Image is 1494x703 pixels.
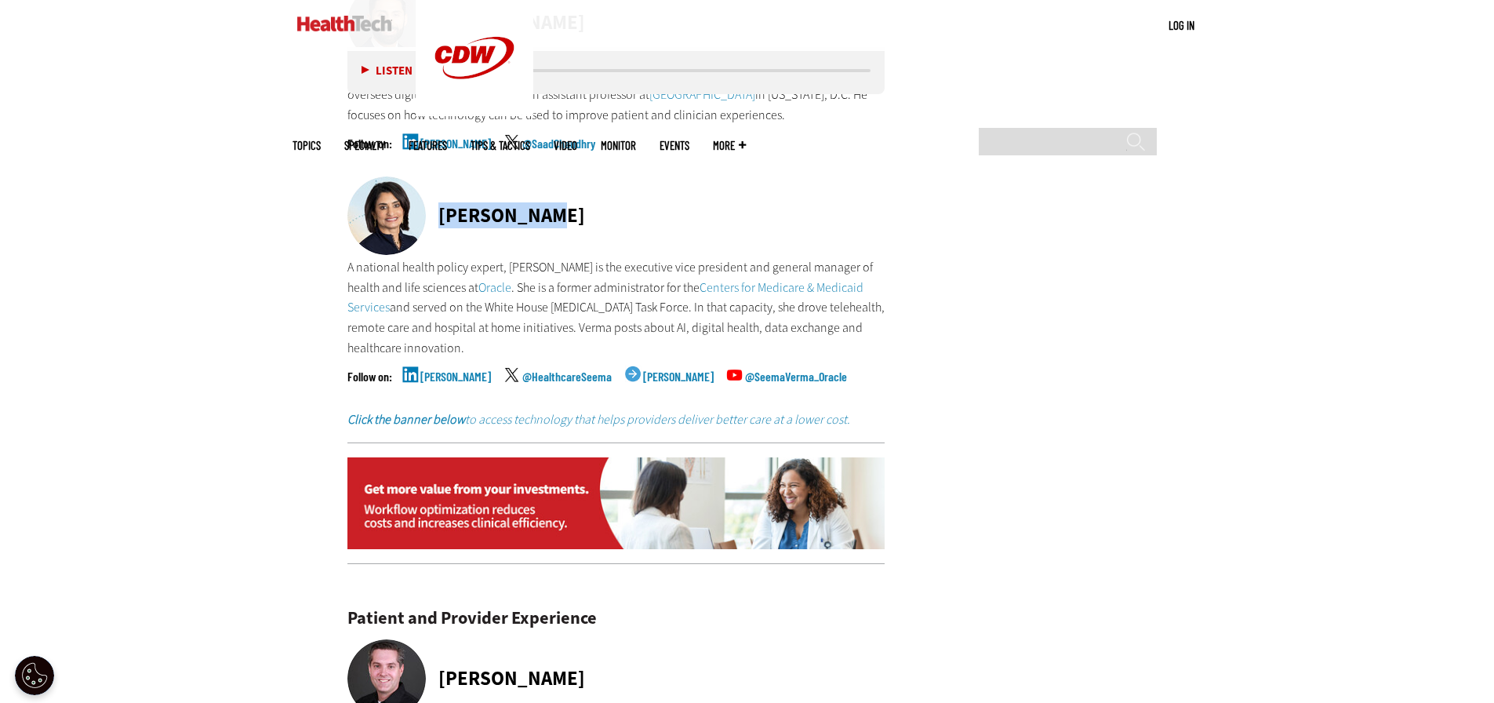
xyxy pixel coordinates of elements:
span: Topics [293,140,321,151]
img: Home [297,16,392,31]
a: [PERSON_NAME] [643,370,714,410]
div: User menu [1169,17,1194,34]
div: [PERSON_NAME] [438,206,585,225]
img: ht-workflowoptimization-static-2024-na-desktop [347,457,885,550]
a: [PERSON_NAME] [420,370,491,410]
em: to access technology that helps providers deliver better care at a lower cost. [347,411,850,428]
a: Tips & Tactics [471,140,530,151]
strong: Click the banner below [347,411,465,428]
button: Open Preferences [15,656,54,695]
span: Specialty [344,140,385,151]
a: @HealthcareSeema [522,370,612,410]
a: Click the banner belowto access technology that helps providers deliver better care at a lower cost. [347,411,850,428]
div: [PERSON_NAME] [438,668,585,688]
p: A national health policy expert, [PERSON_NAME] is the executive vice president and general manage... [347,257,885,358]
a: @SeemaVerma_Oracle [745,370,847,410]
div: Cookie Settings [15,656,54,695]
a: Oracle [478,279,511,296]
a: Video [554,140,577,151]
h2: Patient and Provider Experience [347,610,885,627]
a: Log in [1169,18,1194,32]
img: Seema Verma [347,177,426,255]
a: Events [660,140,689,151]
a: Features [409,140,447,151]
span: More [713,140,746,151]
a: MonITor [601,140,636,151]
a: CDW [416,104,533,120]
